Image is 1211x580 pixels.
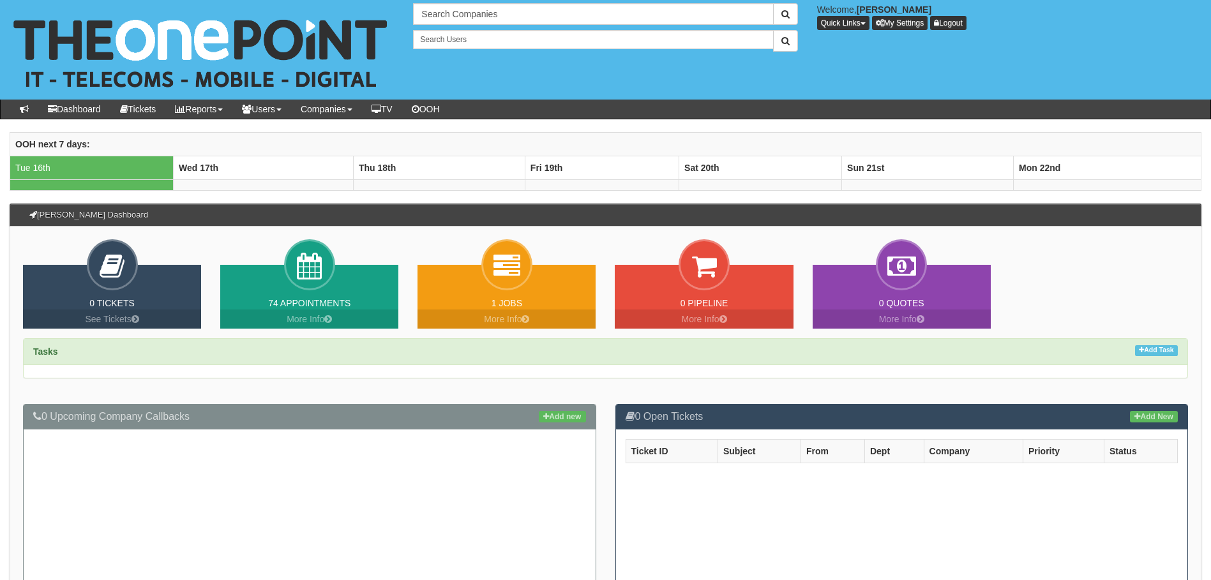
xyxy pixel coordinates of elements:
th: Sat 20th [679,156,842,179]
input: Search Companies [413,3,773,25]
a: Reports [165,100,232,119]
a: TV [362,100,402,119]
a: 74 Appointments [268,298,350,308]
a: Companies [291,100,362,119]
h3: 0 Upcoming Company Callbacks [33,411,586,422]
h3: 0 Open Tickets [626,411,1178,422]
td: Tue 16th [10,156,174,179]
th: Priority [1023,439,1104,463]
a: More Info [813,309,991,329]
strong: Tasks [33,346,58,357]
a: Add New [1130,411,1178,422]
th: Dept [864,439,924,463]
th: Fri 19th [525,156,679,179]
a: 0 Quotes [879,298,924,308]
a: 1 Jobs [492,298,522,308]
th: OOH next 7 days: [10,132,1201,156]
a: 0 Tickets [89,298,135,308]
a: Logout [930,16,967,30]
a: Add Task [1135,345,1178,356]
a: 0 Pipeline [681,298,728,308]
th: Mon 22nd [1014,156,1201,179]
th: Ticket ID [626,439,718,463]
a: OOH [402,100,449,119]
a: More Info [615,309,793,329]
th: From [801,439,864,463]
a: Add new [539,411,585,422]
th: Subject [718,439,801,463]
a: Tickets [110,100,166,119]
th: Status [1104,439,1177,463]
th: Thu 18th [353,156,525,179]
a: Users [232,100,291,119]
b: [PERSON_NAME] [857,4,931,15]
th: Wed 17th [174,156,354,179]
input: Search Users [413,30,773,49]
button: Quick Links [817,16,869,30]
a: More Info [220,309,398,329]
a: More Info [417,309,596,329]
a: See Tickets [23,309,201,329]
th: Sun 21st [842,156,1014,179]
a: My Settings [872,16,928,30]
div: Welcome, [808,3,1211,30]
h3: [PERSON_NAME] Dashboard [23,204,154,226]
a: Dashboard [38,100,110,119]
th: Company [924,439,1023,463]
